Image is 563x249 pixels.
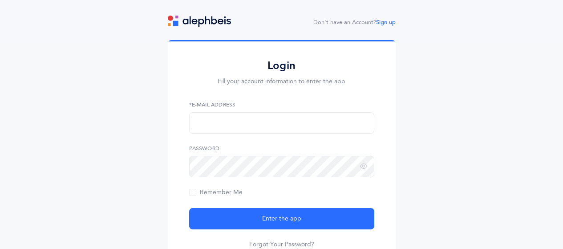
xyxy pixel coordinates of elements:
[189,208,374,229] button: Enter the app
[189,101,374,109] label: *E-Mail Address
[189,59,374,73] h2: Login
[189,189,243,196] span: Remember Me
[376,19,396,25] a: Sign up
[168,16,231,27] img: logo.svg
[249,240,314,249] a: Forgot Your Password?
[189,77,374,86] p: Fill your account information to enter the app
[189,144,374,152] label: Password
[313,18,396,27] div: Don't have an Account?
[262,214,301,224] span: Enter the app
